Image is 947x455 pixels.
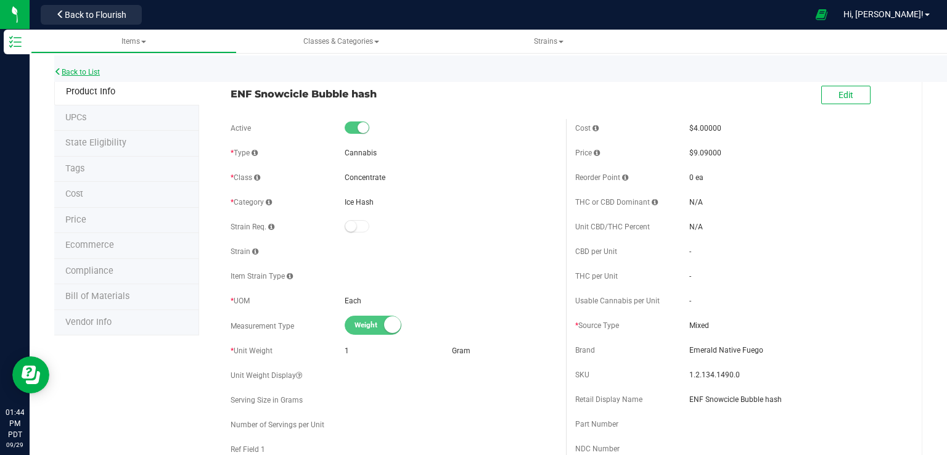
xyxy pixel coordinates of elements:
[821,86,871,104] button: Edit
[65,291,129,301] span: Bill of Materials
[345,173,385,182] span: Concentrate
[575,420,618,428] span: Part Number
[231,149,258,157] span: Type
[121,37,146,46] span: Items
[231,124,251,133] span: Active
[575,173,628,182] span: Reorder Point
[689,320,901,331] span: Mixed
[231,346,273,355] span: Unit Weight
[689,223,703,231] span: N/A
[9,36,22,48] inline-svg: Inventory
[65,215,86,225] span: Price
[231,198,272,207] span: Category
[689,198,703,207] span: N/A
[12,356,49,393] iframe: Resource center
[231,420,324,429] span: Number of Servings per Unit
[689,149,721,157] span: $9.09000
[575,198,658,207] span: THC or CBD Dominant
[575,223,650,231] span: Unit CBD/THC Percent
[575,395,642,404] span: Retail Display Name
[345,346,349,355] span: 1
[575,346,595,355] span: Brand
[65,112,86,123] span: Tag
[231,371,302,380] span: Unit Weight Display
[231,247,258,256] span: Strain
[345,198,374,207] span: Ice Hash
[231,445,265,454] span: Ref Field 1
[296,372,302,379] i: Custom display text for unit weight (e.g., '1.25 g', '1 gram (0.035 oz)', '1 cookie (10mg THC)')
[689,124,721,133] span: $4.00000
[689,394,901,405] span: ENF Snowcicle Bubble hash
[231,322,294,330] span: Measurement Type
[231,396,303,404] span: Serving Size in Grams
[345,149,377,157] span: Cannabis
[689,369,901,380] span: 1.2.134.1490.0
[838,90,853,100] span: Edit
[6,407,24,440] p: 01:44 PM PDT
[65,266,113,276] span: Compliance
[66,86,115,97] span: Product Info
[689,345,901,356] span: Emerald Native Fuego
[65,240,114,250] span: Ecommerce
[231,223,274,231] span: Strain Req.
[689,272,691,281] span: -
[575,321,619,330] span: Source Type
[575,149,600,157] span: Price
[65,10,126,20] span: Back to Flourish
[575,297,660,305] span: Usable Cannabis per Unit
[41,5,142,25] button: Back to Flourish
[534,37,564,46] span: Strains
[231,173,260,182] span: Class
[54,68,100,76] a: Back to List
[575,124,599,133] span: Cost
[65,189,83,199] span: Cost
[575,445,620,453] span: NDC Number
[65,317,112,327] span: Vendor Info
[65,163,84,174] span: Tag
[689,297,691,305] span: -
[65,137,126,148] span: Tag
[575,247,617,256] span: CBD per Unit
[355,316,410,334] span: Weight
[6,440,24,449] p: 09/29
[689,173,703,182] span: 0 ea
[575,371,589,379] span: SKU
[452,346,470,355] span: Gram
[808,2,835,27] span: Open Ecommerce Menu
[689,247,691,256] span: -
[231,297,250,305] span: UOM
[231,272,293,281] span: Item Strain Type
[575,272,618,281] span: THC per Unit
[345,297,361,305] span: Each
[303,37,379,46] span: Classes & Categories
[231,86,557,101] span: ENF Snowcicle Bubble hash
[843,9,924,19] span: Hi, [PERSON_NAME]!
